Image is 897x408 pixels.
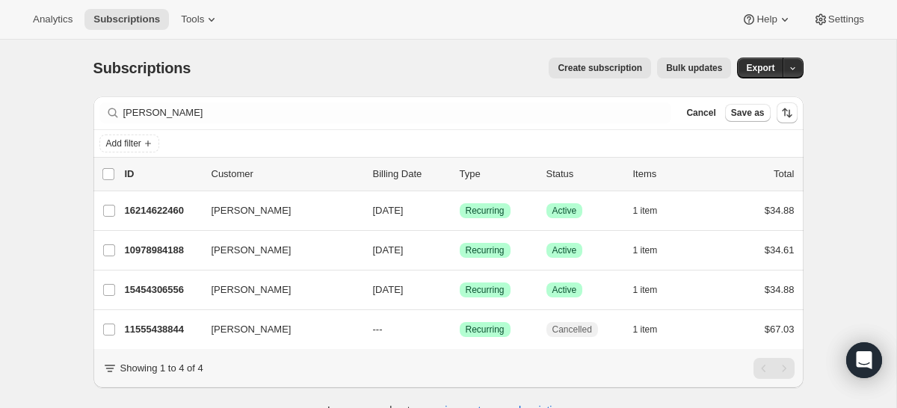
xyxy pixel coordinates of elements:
span: [PERSON_NAME] [212,243,292,258]
button: [PERSON_NAME] [203,278,352,302]
span: $34.88 [765,205,795,216]
button: Cancel [680,104,721,122]
span: Analytics [33,13,73,25]
div: 15454306556[PERSON_NAME][DATE]SuccessRecurringSuccessActive1 item$34.88 [125,279,795,300]
nav: Pagination [753,358,795,379]
button: [PERSON_NAME] [203,199,352,223]
span: $34.61 [765,244,795,256]
span: 1 item [633,324,658,336]
button: Add filter [99,135,159,152]
button: Analytics [24,9,81,30]
span: $34.88 [765,284,795,295]
span: --- [373,324,383,335]
span: 1 item [633,244,658,256]
span: Cancelled [552,324,592,336]
span: Add filter [106,137,141,149]
p: 10978984188 [125,243,200,258]
div: 16214622460[PERSON_NAME][DATE]SuccessRecurringSuccessActive1 item$34.88 [125,200,795,221]
span: Bulk updates [666,62,722,74]
div: Items [633,167,708,182]
span: [DATE] [373,244,404,256]
button: [PERSON_NAME] [203,238,352,262]
div: 11555438844[PERSON_NAME]---SuccessRecurringCancelled1 item$67.03 [125,319,795,340]
button: Create subscription [549,58,651,78]
p: Billing Date [373,167,448,182]
span: Settings [828,13,864,25]
span: Help [756,13,777,25]
span: $67.03 [765,324,795,335]
span: [PERSON_NAME] [212,282,292,297]
button: Settings [804,9,873,30]
p: 11555438844 [125,322,200,337]
span: 1 item [633,205,658,217]
span: [DATE] [373,284,404,295]
span: [PERSON_NAME] [212,322,292,337]
p: Showing 1 to 4 of 4 [120,361,203,376]
button: Bulk updates [657,58,731,78]
span: Active [552,284,577,296]
div: Type [460,167,534,182]
p: ID [125,167,200,182]
button: Tools [172,9,228,30]
span: Recurring [466,324,505,336]
div: Open Intercom Messenger [846,342,882,378]
span: Recurring [466,244,505,256]
p: 16214622460 [125,203,200,218]
span: Subscriptions [93,13,160,25]
span: Save as [731,107,765,119]
button: Subscriptions [84,9,169,30]
input: Filter subscribers [123,102,672,123]
button: Save as [725,104,771,122]
span: Recurring [466,284,505,296]
button: 1 item [633,240,674,261]
button: Sort the results [777,102,798,123]
span: Recurring [466,205,505,217]
span: Cancel [686,107,715,119]
span: Export [746,62,774,74]
span: 1 item [633,284,658,296]
p: 15454306556 [125,282,200,297]
span: [PERSON_NAME] [212,203,292,218]
p: Total [774,167,794,182]
p: Status [546,167,621,182]
div: 10978984188[PERSON_NAME][DATE]SuccessRecurringSuccessActive1 item$34.61 [125,240,795,261]
span: Active [552,244,577,256]
button: Help [733,9,801,30]
button: Export [737,58,783,78]
span: Subscriptions [93,60,191,76]
div: IDCustomerBilling DateTypeStatusItemsTotal [125,167,795,182]
button: 1 item [633,319,674,340]
button: 1 item [633,279,674,300]
span: Tools [181,13,204,25]
span: Create subscription [558,62,642,74]
span: Active [552,205,577,217]
button: [PERSON_NAME] [203,318,352,341]
p: Customer [212,167,361,182]
span: [DATE] [373,205,404,216]
button: 1 item [633,200,674,221]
